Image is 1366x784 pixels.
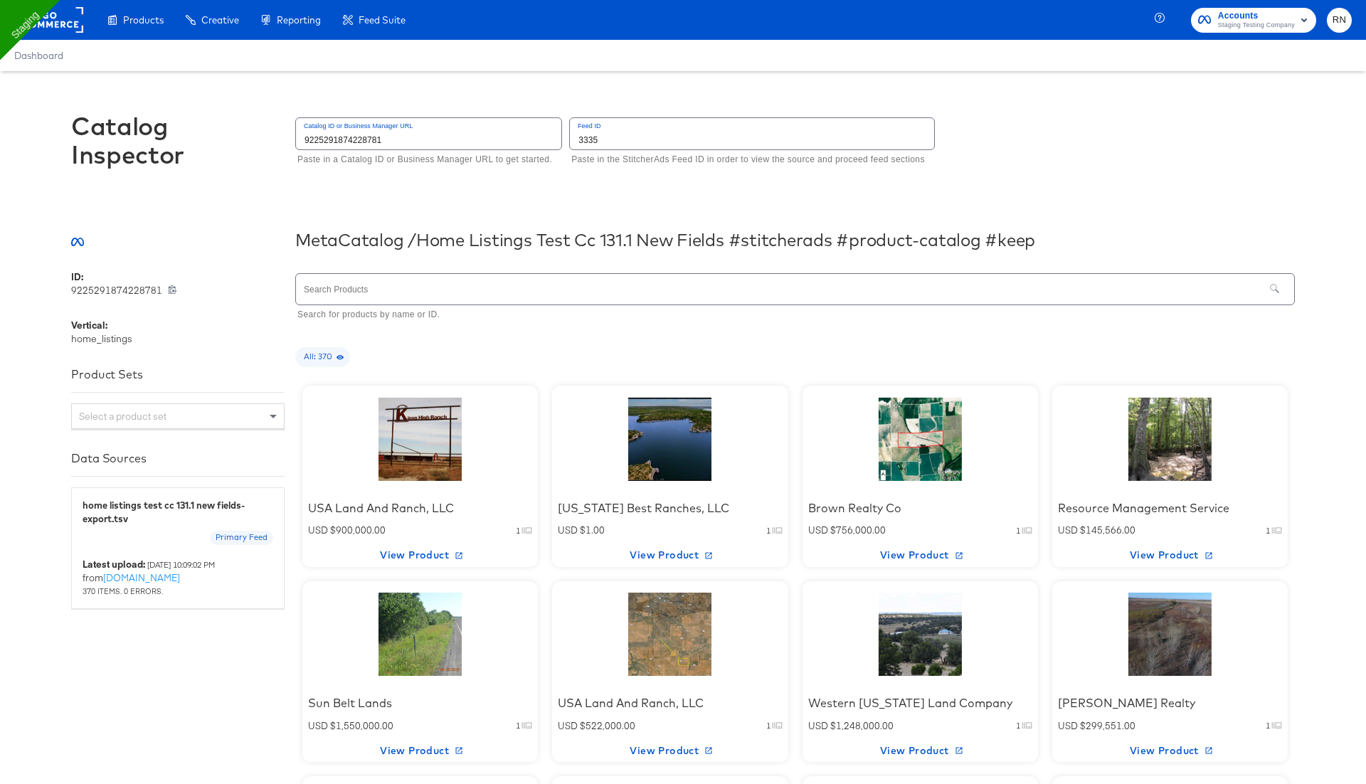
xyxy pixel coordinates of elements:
[1266,720,1270,731] small: 1
[302,739,538,762] button: View Product
[552,544,788,567] button: View Product
[808,719,830,732] span: USD
[123,14,164,26] span: Products
[558,719,580,732] span: USD
[83,586,163,596] span: 370 items. 0 errors.
[308,719,330,732] span: USD
[1058,546,1282,564] span: View Product
[1016,525,1020,536] small: 1
[558,546,782,564] span: View Product
[83,558,273,598] div: from
[1333,12,1346,28] span: RN
[297,308,1285,322] p: Search for products by name or ID.
[83,558,145,571] b: Latest upload:
[580,524,605,536] span: $1.00
[1058,742,1282,760] span: View Product
[808,695,1032,711] div: Western [US_STATE] Land Company
[1080,719,1135,732] span: $299,551.00
[71,319,107,332] b: Vertical:
[308,524,330,536] span: USD
[803,739,1038,762] button: View Product
[1080,524,1135,536] span: $145,566.00
[558,695,782,711] div: USA Land And Ranch, LLC
[308,500,532,517] div: USA Land And Ranch, LLC
[808,524,830,536] span: USD
[330,524,386,536] span: $900,000.00
[571,153,925,167] p: Paste in the StitcherAds Feed ID in order to view the source and proceed feed sections
[808,546,1032,564] span: View Product
[295,347,350,367] div: All: 370
[1058,524,1080,536] span: USD
[552,739,788,762] button: View Product
[201,14,239,26] span: Creative
[1058,695,1282,711] div: [PERSON_NAME] Realty
[308,546,532,564] span: View Product
[1218,20,1295,31] span: Staging Testing Company
[308,695,532,711] div: Sun Belt Lands
[830,524,886,536] span: $756,000.00
[1218,9,1295,23] span: Accounts
[308,742,532,760] span: View Product
[830,719,894,732] span: $1,248,000.00
[295,351,350,363] span: All: 370
[1266,525,1270,536] small: 1
[1052,739,1288,762] button: View Product
[1016,720,1020,731] small: 1
[71,270,83,283] b: ID:
[71,451,285,465] div: Data Sources
[516,525,520,536] small: 1
[803,544,1038,567] button: View Product
[147,559,215,570] small: [DATE] 10:09:02 PM
[558,524,580,536] span: USD
[766,525,771,536] small: 1
[516,720,520,731] small: 1
[359,14,406,26] span: Feed Suite
[297,153,552,167] p: Paste in a Catalog ID or Business Manager URL to get started.
[295,230,1295,250] div: Meta Catalog / Home Listings Test Cc 131.1 New Fields #stitcherads #product-catalog #keep
[83,499,273,525] div: home listings test cc 131.1 new fields-export.tsv
[14,50,63,61] a: Dashboard
[71,367,285,381] div: Product Sets
[210,532,273,544] span: Primary Feed
[71,112,285,169] div: Catalog Inspector
[808,742,1032,760] span: View Product
[808,500,1032,517] div: Brown Realty Co
[1058,500,1282,517] div: Resource Management Service
[72,404,284,428] div: Select a product set
[1058,719,1080,732] span: USD
[558,500,782,517] div: [US_STATE] Best Ranches, LLC
[1052,544,1288,567] button: View Product
[580,719,635,732] span: $522,000.00
[103,571,180,584] a: [DOMAIN_NAME]
[558,742,782,760] span: View Product
[1327,8,1352,33] button: RN
[766,720,771,731] small: 1
[277,14,321,26] span: Reporting
[330,719,393,732] span: $1,550,000.00
[71,284,168,297] span: 9225291874228781
[1191,8,1316,33] button: AccountsStaging Testing Company
[302,544,538,567] button: View Product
